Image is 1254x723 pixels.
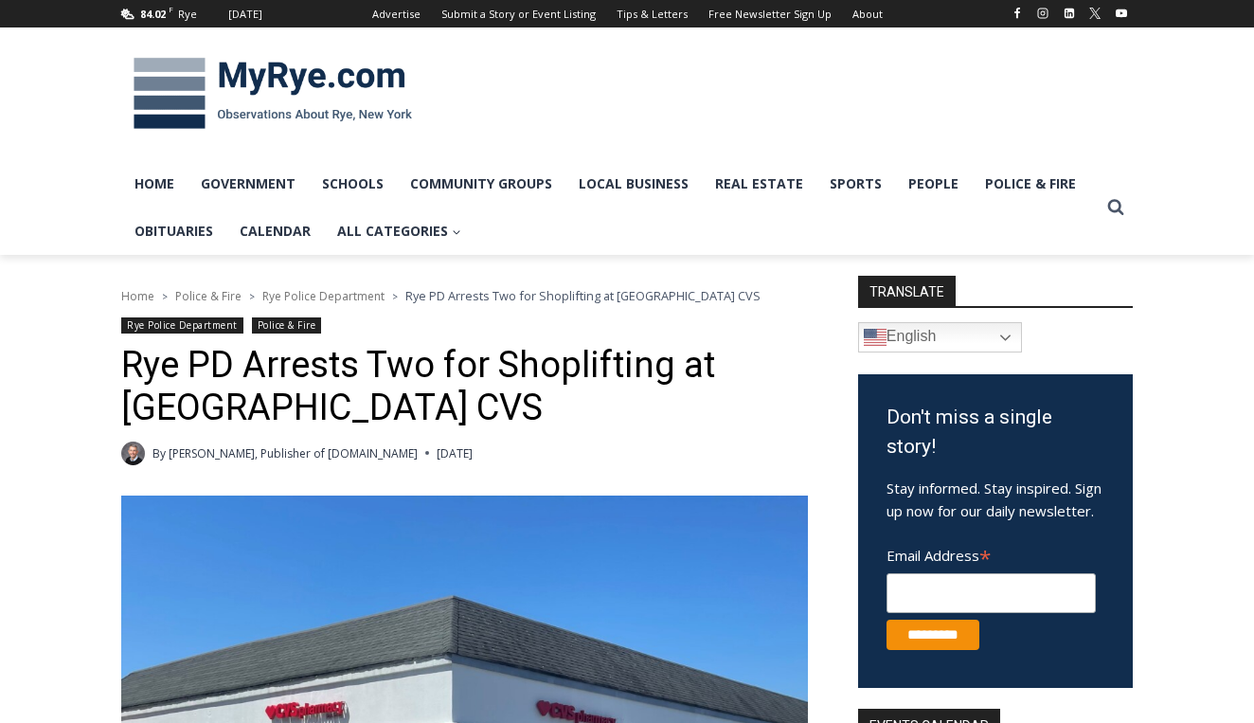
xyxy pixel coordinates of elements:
[816,160,895,208] a: Sports
[178,6,197,23] div: Rye
[337,221,461,242] span: All Categories
[324,208,475,255] a: All Categories
[1084,2,1106,25] a: X
[228,6,262,23] div: [DATE]
[392,290,398,303] span: >
[169,4,173,14] span: F
[887,403,1104,462] h3: Don't miss a single story!
[188,160,309,208] a: Government
[702,160,816,208] a: Real Estate
[858,322,1022,352] a: English
[121,317,243,334] a: Rye Police Department
[140,7,166,21] span: 84.02
[252,317,322,334] a: Police & Fire
[175,288,242,304] a: Police & Fire
[1006,2,1029,25] a: Facebook
[162,290,168,303] span: >
[864,326,887,349] img: en
[405,287,761,304] span: Rye PD Arrests Two for Shoplifting at [GEOGRAPHIC_DATA] CVS
[397,160,565,208] a: Community Groups
[121,442,145,465] a: Author image
[887,477,1104,522] p: Stay informed. Stay inspired. Sign up now for our daily newsletter.
[437,444,473,462] time: [DATE]
[226,208,324,255] a: Calendar
[887,536,1096,570] label: Email Address
[121,288,154,304] a: Home
[121,45,424,143] img: MyRye.com
[1031,2,1054,25] a: Instagram
[309,160,397,208] a: Schools
[895,160,972,208] a: People
[972,160,1089,208] a: Police & Fire
[565,160,702,208] a: Local Business
[1058,2,1081,25] a: Linkedin
[121,160,1099,256] nav: Primary Navigation
[121,208,226,255] a: Obituaries
[121,160,188,208] a: Home
[152,444,166,462] span: By
[121,286,808,305] nav: Breadcrumbs
[121,344,808,430] h1: Rye PD Arrests Two for Shoplifting at [GEOGRAPHIC_DATA] CVS
[262,288,385,304] a: Rye Police Department
[858,276,956,306] strong: TRANSLATE
[169,445,418,461] a: [PERSON_NAME], Publisher of [DOMAIN_NAME]
[1110,2,1133,25] a: YouTube
[249,290,255,303] span: >
[1099,190,1133,225] button: View Search Form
